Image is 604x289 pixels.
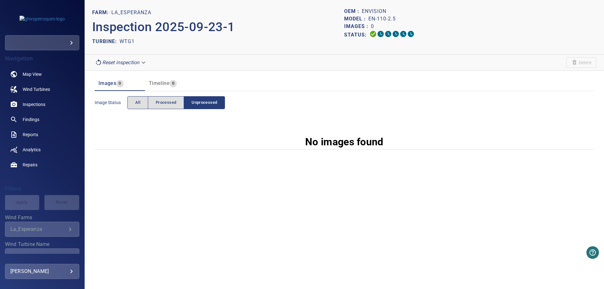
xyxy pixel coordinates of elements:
h4: Navigation [5,55,79,62]
span: Analytics [23,147,41,153]
a: repairs noActive [5,157,79,172]
div: imageStatus [127,96,225,109]
div: Wind Turbine Name [5,248,79,264]
span: Repairs [23,162,37,168]
span: Processed [156,99,176,106]
p: EN-110-2.5 [368,15,396,23]
span: Findings [23,116,39,123]
span: Wind Turbines [23,86,50,92]
svg: Matching 0% [400,30,407,38]
div: [PERSON_NAME] [10,266,74,276]
span: Map View [23,71,42,77]
span: All [135,99,140,106]
svg: Selecting 0% [384,30,392,38]
p: Images : [344,23,371,30]
a: windturbines noActive [5,82,79,97]
div: ghivspetroquim [5,35,79,50]
span: Unprocessed [192,99,217,106]
div: La_Esperanza [10,226,66,232]
span: 0 [170,80,177,87]
span: Inspections [23,101,45,108]
span: Image Status [95,99,127,106]
div: Wind Farms [5,222,79,237]
span: Unable to delete the inspection due to your user permissions [566,57,596,68]
p: Model : [344,15,368,23]
a: map noActive [5,67,79,82]
a: reports noActive [5,127,79,142]
button: Processed [148,96,184,109]
p: Status: [344,30,369,39]
svg: Data Formatted 0% [377,30,384,38]
svg: Classification 0% [407,30,415,38]
span: Reports [23,131,38,138]
button: Unprocessed [184,96,225,109]
img: ghivspetroquim-logo [20,16,65,22]
span: Images [98,80,116,86]
div: Reset inspection [92,57,149,68]
a: analytics noActive [5,142,79,157]
h4: Filters [5,186,79,192]
p: OEM : [344,8,362,15]
label: Wind Farms [5,215,79,220]
p: TURBINE: [92,38,120,45]
p: Inspection 2025-09-23-1 [92,18,344,36]
svg: Uploading 100% [369,30,377,38]
p: No images found [305,134,383,149]
p: La_Esperanza [111,9,151,16]
p: WTG1 [120,38,135,45]
p: Envision [362,8,386,15]
span: 0 [116,80,123,87]
label: Wind Turbine Name [5,242,79,247]
em: Reset inspection [102,59,139,65]
button: All [127,96,148,109]
p: FARM: [92,9,111,16]
span: Timeline [149,80,170,86]
a: findings noActive [5,112,79,127]
a: inspections noActive [5,97,79,112]
p: 0 [371,23,374,30]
